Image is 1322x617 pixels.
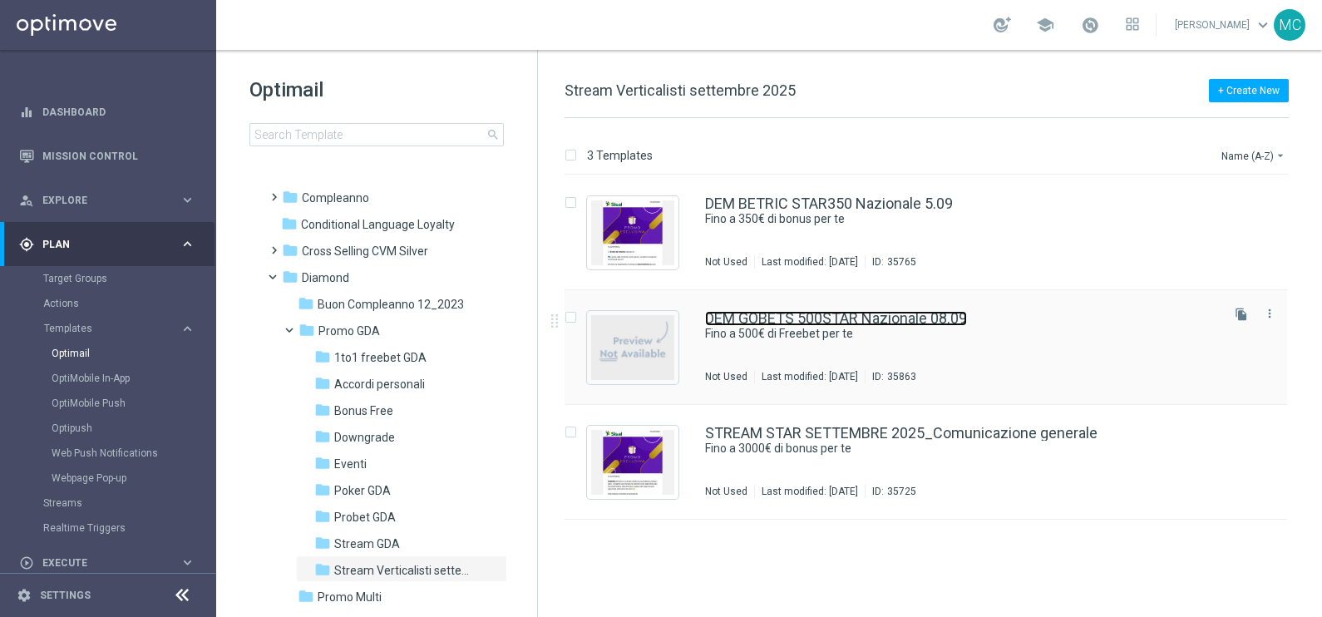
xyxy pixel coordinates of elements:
div: Press SPACE to select this row. [548,405,1319,520]
div: Last modified: [DATE] [755,255,865,269]
i: folder [298,588,314,605]
a: DEM BETRIC STAR350 Nazionale 5.09 [705,196,953,211]
a: DEM GOBETS 500STAR Nazionale 08.09 [705,311,967,326]
i: folder [314,561,331,578]
span: Eventi [334,457,367,471]
a: Dashboard [42,90,195,134]
i: folder [314,348,331,365]
i: folder [314,375,331,392]
a: Fino a 500€ di Freebet per te [705,326,1179,342]
span: Accordi personali [334,377,425,392]
div: ID: [865,255,916,269]
i: keyboard_arrow_right [180,192,195,208]
i: play_circle_outline [19,555,34,570]
div: Streams [43,491,215,516]
span: 1to1 freebet GDA [334,350,427,365]
i: folder [314,402,331,418]
div: Fino a 500€ di Freebet per te [705,326,1217,342]
div: Web Push Notifications [52,441,215,466]
span: Explore [42,195,180,205]
div: ID: [865,370,916,383]
i: settings [17,588,32,603]
i: keyboard_arrow_right [180,321,195,337]
button: gps_fixed Plan keyboard_arrow_right [18,238,196,251]
span: Downgrade [334,430,395,445]
button: Templates keyboard_arrow_right [43,322,196,335]
i: keyboard_arrow_right [180,236,195,252]
a: Target Groups [43,272,173,285]
span: Conditional Language Loyalty [301,217,455,232]
i: person_search [19,193,34,208]
a: OptiMobile Push [52,397,173,410]
span: Templates [44,323,163,333]
i: equalizer [19,105,34,120]
a: OptiMobile In-App [52,372,173,385]
span: Bonus Free [334,403,393,418]
div: Last modified: [DATE] [755,485,865,498]
div: Optimail [52,341,215,366]
div: Actions [43,291,215,316]
div: Press SPACE to select this row. [548,175,1319,290]
div: 35765 [887,255,916,269]
div: Not Used [705,370,747,383]
button: Mission Control [18,150,196,163]
span: Stream Verticalisti settembre 2025 [334,563,478,578]
a: Actions [43,297,173,310]
div: Templates [43,316,215,491]
img: noPreview.jpg [591,315,674,380]
span: Plan [42,239,180,249]
span: Diamond [302,270,349,285]
button: person_search Explore keyboard_arrow_right [18,194,196,207]
span: Poker GDA [334,483,391,498]
i: folder [314,508,331,525]
a: Streams [43,496,173,510]
div: Explore [19,193,180,208]
a: Fino a 3000€ di bonus per te [705,441,1179,457]
i: folder [314,428,331,445]
div: play_circle_outline Execute keyboard_arrow_right [18,556,196,570]
div: Dashboard [19,90,195,134]
i: folder [281,215,298,232]
a: [PERSON_NAME]keyboard_arrow_down [1173,12,1274,37]
button: Name (A-Z)arrow_drop_down [1220,146,1289,165]
div: Mission Control [19,134,195,178]
div: Templates [44,323,180,333]
i: more_vert [1263,307,1276,320]
div: OptiMobile In-App [52,366,215,391]
button: equalizer Dashboard [18,106,196,119]
a: Fino a 350€ di bonus per te [705,211,1179,227]
span: Buon Compleanno 12_2023 [318,297,464,312]
i: folder [314,535,331,551]
img: 35725.jpeg [591,430,674,495]
span: Cross Selling CVM Silver [302,244,428,259]
i: folder [298,322,315,338]
button: + Create New [1209,79,1289,102]
div: 35725 [887,485,916,498]
i: folder [282,189,298,205]
span: Promo Multi [318,590,382,605]
span: Probet GDA [334,510,396,525]
i: folder [298,295,314,312]
div: Fino a 3000€ di bonus per te [705,441,1217,457]
i: folder [282,269,298,285]
span: search [486,128,500,141]
a: Optipush [52,422,173,435]
span: Compleanno [302,190,369,205]
span: school [1036,16,1054,34]
div: Optipush [52,416,215,441]
input: Search Template [249,123,504,146]
a: Realtime Triggers [43,521,173,535]
div: Realtime Triggers [43,516,215,540]
i: folder [282,242,298,259]
a: Web Push Notifications [52,447,173,460]
div: ID: [865,485,916,498]
a: Webpage Pop-up [52,471,173,485]
button: more_vert [1261,304,1278,323]
i: file_copy [1235,308,1248,321]
span: Stream GDA [334,536,400,551]
img: 35765.jpeg [591,200,674,265]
